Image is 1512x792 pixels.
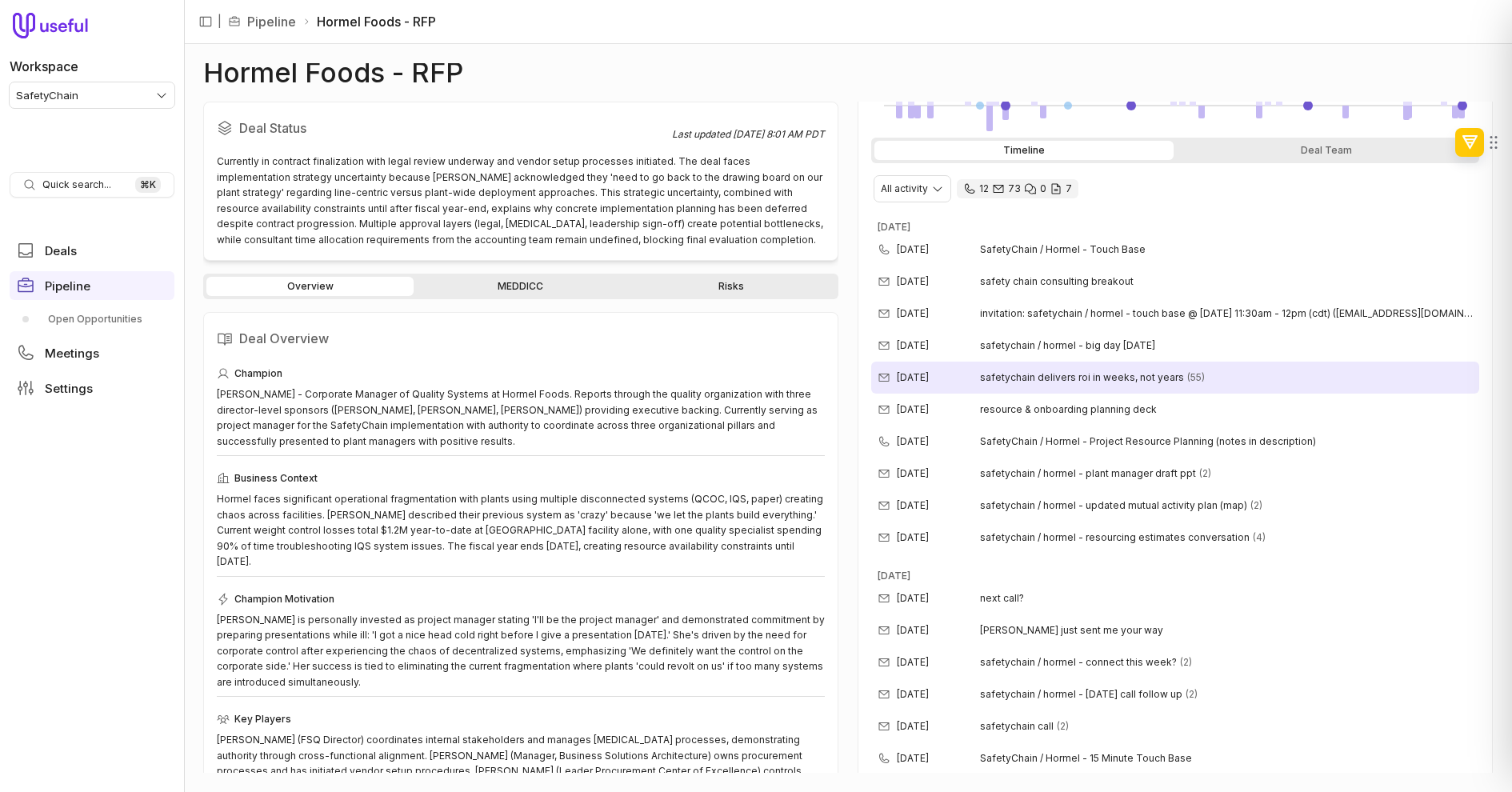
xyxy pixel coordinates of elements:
span: safetychain call [980,720,1054,733]
span: resource & onboarding planning deck [980,403,1157,416]
time: [DATE] [897,720,929,733]
div: Champion Motivation [217,590,825,609]
button: Collapse sidebar [194,10,218,34]
div: Champion [217,364,825,383]
span: 2 emails in thread [1057,720,1069,733]
a: Overview [206,277,414,296]
label: Workspace [10,57,78,76]
time: [DATE] [897,688,929,701]
span: Deals [45,245,77,257]
span: safetychain / hormel - connect this week? [980,656,1177,669]
span: safetychain / hormel - updated mutual activity plan (map) [980,499,1247,512]
a: Settings [10,374,174,402]
time: [DATE] [897,371,929,384]
time: [DATE] [897,275,929,288]
time: [DATE] 8:01 AM PDT [733,128,825,140]
span: Pipeline [45,280,90,292]
span: safetychain / hormel - [DATE] call follow up [980,688,1182,701]
time: [DATE] [878,221,910,233]
span: safety chain consulting breakout [980,275,1134,288]
div: Business Context [217,469,825,488]
span: safetychain / hormel - big day [DATE] [980,339,1155,352]
time: [DATE] [897,752,929,765]
time: [DATE] [878,570,910,582]
time: [DATE] [897,435,929,448]
div: Timeline [874,141,1174,160]
div: Pipeline submenu [10,306,174,332]
span: Settings [45,382,93,394]
time: [DATE] [897,307,929,320]
div: Hormel faces significant operational fragmentation with plants using multiple disconnected system... [217,491,825,570]
time: [DATE] [897,243,929,256]
span: SafetyChain / Hormel - Touch Base [980,243,1454,256]
span: [PERSON_NAME] just sent me your way [980,624,1163,637]
time: [DATE] [897,592,929,605]
a: Risks [628,277,835,296]
span: 55 emails in thread [1187,371,1205,384]
a: Deals [10,236,174,265]
a: Pipeline [10,271,174,300]
li: Hormel Foods - RFP [302,12,436,31]
span: 2 emails in thread [1199,467,1211,480]
time: [DATE] [897,531,929,544]
time: [DATE] [897,656,929,669]
div: Last updated [672,128,825,141]
span: SafetyChain / Hormel - Project Resource Planning (notes in description) [980,435,1454,448]
div: [PERSON_NAME] is personally invested as project manager stating 'I'll be the project manager' and... [217,612,825,690]
div: Deal Team [1177,141,1476,160]
time: [DATE] [897,403,929,416]
span: 4 emails in thread [1253,531,1266,544]
span: safetychain / hormel - plant manager draft ppt [980,467,1196,480]
a: Meetings [10,338,174,367]
time: [DATE] [897,499,929,512]
h2: Deal Overview [217,326,825,351]
span: Meetings [45,347,99,359]
span: next call? [980,592,1024,605]
time: [DATE] [897,339,929,352]
a: MEDDICC [417,277,624,296]
time: [DATE] [897,467,929,480]
div: 12 calls and 73 email threads [957,179,1078,198]
span: | [218,12,222,31]
h2: Deal Status [217,115,672,141]
time: [DATE] [897,624,929,637]
h1: Hormel Foods - RFP [203,63,463,82]
span: safetychain delivers roi in weeks, not years [980,371,1184,384]
kbd: ⌘ K [135,177,161,193]
div: Key Players [217,710,825,729]
a: Pipeline [247,12,296,31]
div: Currently in contract finalization with legal review underway and vendor setup processes initiate... [217,154,825,247]
a: Open Opportunities [10,306,174,332]
span: Quick search... [42,178,111,191]
span: SafetyChain / Hormel - 15 Minute Touch Base [980,752,1454,765]
span: 2 emails in thread [1186,688,1198,701]
span: 2 emails in thread [1250,499,1262,512]
span: 2 emails in thread [1180,656,1192,669]
span: safetychain / hormel - resourcing estimates conversation [980,531,1250,544]
div: [PERSON_NAME] - Corporate Manager of Quality Systems at Hormel Foods. Reports through the quality... [217,386,825,449]
span: invitation: safetychain / hormel - touch base @ [DATE] 11:30am - 12pm (cdt) ([EMAIL_ADDRESS][DOMA... [980,307,1473,320]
